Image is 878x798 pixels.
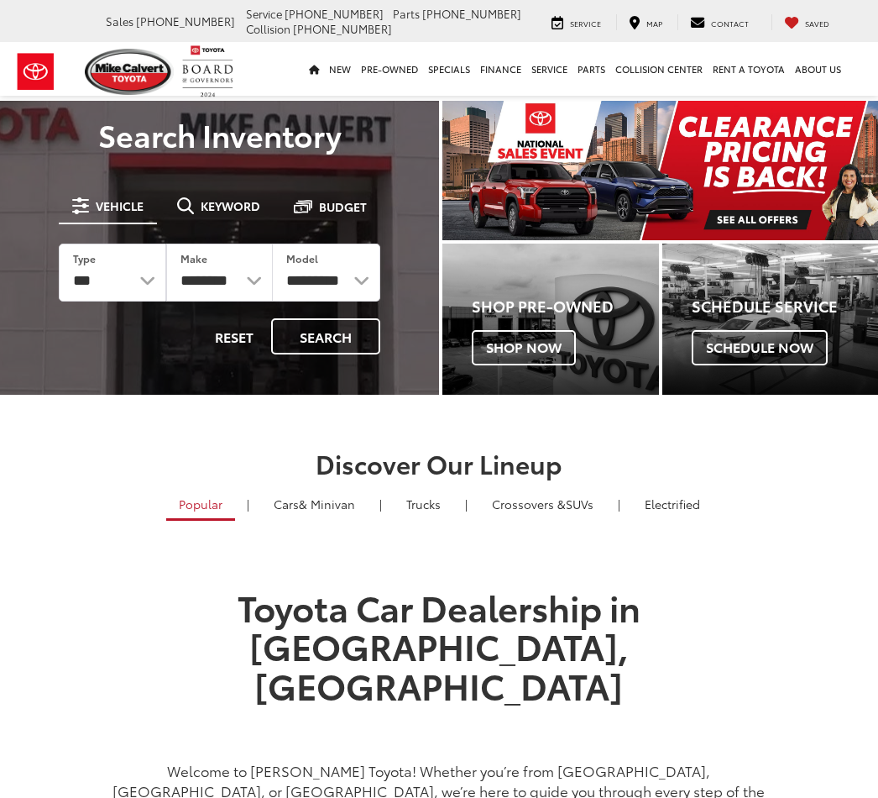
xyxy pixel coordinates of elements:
[201,200,260,212] span: Keyword
[572,42,610,96] a: Parts
[539,14,614,30] a: Service
[285,6,384,21] span: [PHONE_NUMBER]
[44,449,834,477] h2: Discover Our Lineup
[526,42,572,96] a: Service
[180,251,207,265] label: Make
[35,118,404,151] h3: Search Inventory
[293,21,392,36] span: [PHONE_NUMBER]
[805,18,829,29] span: Saved
[319,201,367,213] span: Budget
[271,318,380,354] button: Search
[616,14,675,30] a: Map
[73,251,96,265] label: Type
[136,13,235,29] span: [PHONE_NUMBER]
[375,496,386,512] li: |
[442,244,659,395] a: Shop Pre-Owned Shop Now
[96,200,144,212] span: Vehicle
[356,42,423,96] a: Pre-Owned
[246,6,282,21] span: Service
[614,496,625,512] li: |
[461,496,472,512] li: |
[286,251,318,265] label: Model
[442,101,878,240] div: carousel slide number 1 of 1
[632,490,713,518] a: Electrified
[610,42,708,96] a: Collision Center
[692,330,828,365] span: Schedule Now
[711,18,749,29] span: Contact
[475,42,526,96] a: Finance
[570,18,601,29] span: Service
[299,496,355,512] span: & Minivan
[85,49,174,95] img: Mike Calvert Toyota
[201,318,268,354] button: Reset
[4,45,67,99] img: Toyota
[246,21,290,36] span: Collision
[472,298,659,315] h4: Shop Pre-Owned
[790,42,846,96] a: About Us
[166,490,235,521] a: Popular
[106,13,133,29] span: Sales
[324,42,356,96] a: New
[472,330,576,365] span: Shop Now
[393,6,420,21] span: Parts
[771,14,842,30] a: My Saved Vehicles
[492,496,566,512] span: Crossovers &
[708,42,790,96] a: Rent a Toyota
[423,42,475,96] a: Specials
[442,101,878,240] img: Clearance Pricing Is Back
[442,244,659,395] div: Toyota
[479,490,606,518] a: SUVs
[261,490,368,518] a: Cars
[442,101,878,240] section: Carousel section with vehicle pictures - may contain disclaimers.
[112,587,766,743] h1: Toyota Car Dealership in [GEOGRAPHIC_DATA], [GEOGRAPHIC_DATA]
[394,490,453,518] a: Trucks
[304,42,324,96] a: Home
[243,496,253,512] li: |
[646,18,662,29] span: Map
[677,14,761,30] a: Contact
[422,6,521,21] span: [PHONE_NUMBER]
